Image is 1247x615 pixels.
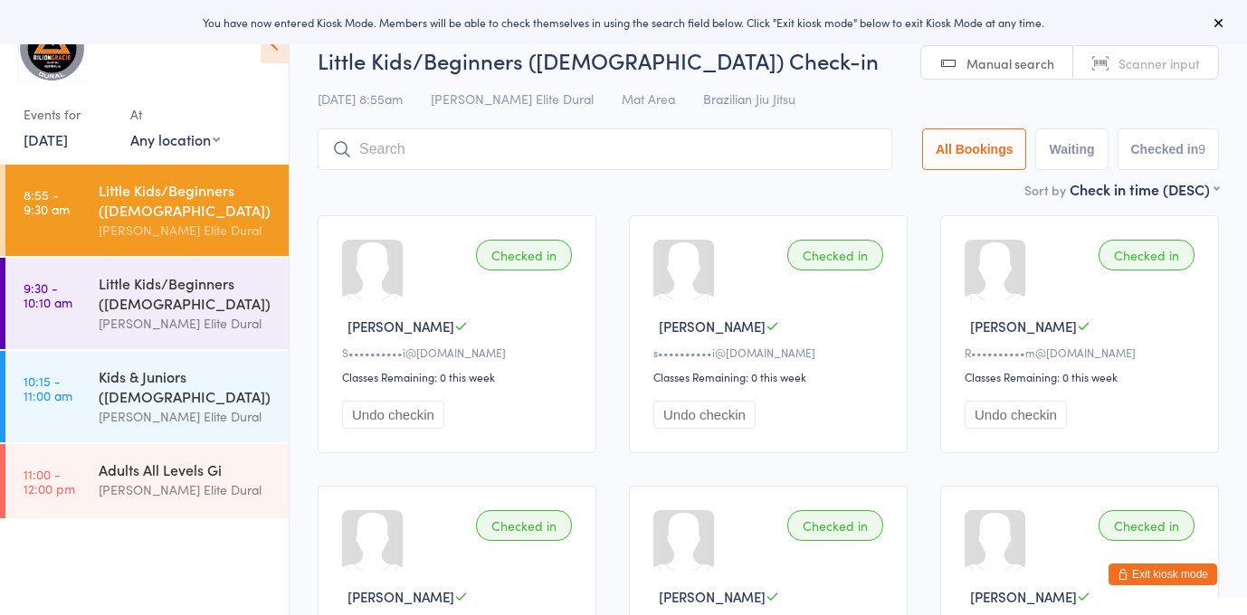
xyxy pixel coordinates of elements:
a: 10:15 -11:00 amKids & Juniors ([DEMOGRAPHIC_DATA])[PERSON_NAME] Elite Dural [5,351,289,442]
div: Classes Remaining: 0 this week [342,369,577,384]
div: Checked in [476,240,572,270]
span: Manual search [966,54,1054,72]
button: Checked in9 [1118,128,1220,170]
span: [PERSON_NAME] [659,317,766,336]
span: [PERSON_NAME] [970,317,1077,336]
button: Waiting [1035,128,1108,170]
div: S••••••••••i@[DOMAIN_NAME] [342,345,577,360]
div: Little Kids/Beginners ([DEMOGRAPHIC_DATA]) [99,180,273,220]
div: Classes Remaining: 0 this week [653,369,889,384]
span: [PERSON_NAME] [970,587,1077,606]
a: 8:55 -9:30 amLittle Kids/Beginners ([DEMOGRAPHIC_DATA])[PERSON_NAME] Elite Dural [5,165,289,256]
div: Little Kids/Beginners ([DEMOGRAPHIC_DATA]) [99,273,273,313]
button: Undo checkin [965,401,1067,429]
button: Undo checkin [342,401,444,429]
div: Kids & Juniors ([DEMOGRAPHIC_DATA]) [99,366,273,406]
div: Adults All Levels Gi [99,459,273,479]
span: [PERSON_NAME] [347,317,454,336]
span: Mat Area [622,90,675,108]
div: Checked in [787,510,883,541]
button: Exit kiosk mode [1109,563,1217,585]
div: Classes Remaining: 0 this week [965,369,1200,384]
a: [DATE] [24,129,68,149]
time: 9:30 - 10:10 am [24,280,72,309]
time: 10:15 - 11:00 am [24,374,72,402]
div: Check in time (DESC) [1070,179,1219,199]
div: [PERSON_NAME] Elite Dural [99,479,273,500]
div: Checked in [1099,510,1195,541]
div: Checked in [476,510,572,541]
div: Checked in [1099,240,1195,270]
button: Undo checkin [653,401,756,429]
div: [PERSON_NAME] Elite Dural [99,220,273,241]
button: All Bookings [922,128,1027,170]
a: 11:00 -12:00 pmAdults All Levels Gi[PERSON_NAME] Elite Dural [5,444,289,518]
a: 9:30 -10:10 amLittle Kids/Beginners ([DEMOGRAPHIC_DATA])[PERSON_NAME] Elite Dural [5,258,289,349]
div: [PERSON_NAME] Elite Dural [99,313,273,334]
div: Checked in [787,240,883,270]
span: [PERSON_NAME] [347,587,454,606]
span: [PERSON_NAME] [659,587,766,606]
div: Events for [24,99,112,129]
label: Sort by [1024,181,1066,199]
div: R••••••••••m@[DOMAIN_NAME] [965,345,1200,360]
input: Search [318,128,892,170]
span: [DATE] 8:55am [318,90,403,108]
img: Gracie Elite Jiu Jitsu Dural [18,14,86,81]
div: [PERSON_NAME] Elite Dural [99,406,273,427]
div: You have now entered Kiosk Mode. Members will be able to check themselves in using the search fie... [29,14,1218,30]
div: 9 [1198,142,1205,156]
span: Brazilian Jiu Jitsu [703,90,795,108]
div: Any location [130,129,220,149]
div: s••••••••••i@[DOMAIN_NAME] [653,345,889,360]
span: Scanner input [1118,54,1200,72]
span: [PERSON_NAME] Elite Dural [431,90,594,108]
h2: Little Kids/Beginners ([DEMOGRAPHIC_DATA]) Check-in [318,45,1219,75]
div: At [130,99,220,129]
time: 11:00 - 12:00 pm [24,467,75,496]
time: 8:55 - 9:30 am [24,187,70,216]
